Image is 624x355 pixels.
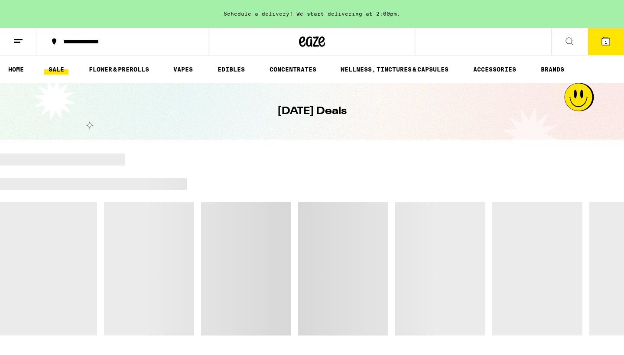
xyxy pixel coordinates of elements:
[84,64,153,75] a: FLOWER & PREROLLS
[336,64,453,75] a: WELLNESS, TINCTURES & CAPSULES
[213,64,249,75] a: EDIBLES
[265,64,321,75] a: CONCENTRATES
[536,64,569,75] a: BRANDS
[277,104,347,119] h1: [DATE] Deals
[4,64,28,75] a: HOME
[604,39,607,45] span: 1
[469,64,520,75] a: ACCESSORIES
[44,64,68,75] a: SALE
[169,64,197,75] a: VAPES
[588,28,624,55] button: 1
